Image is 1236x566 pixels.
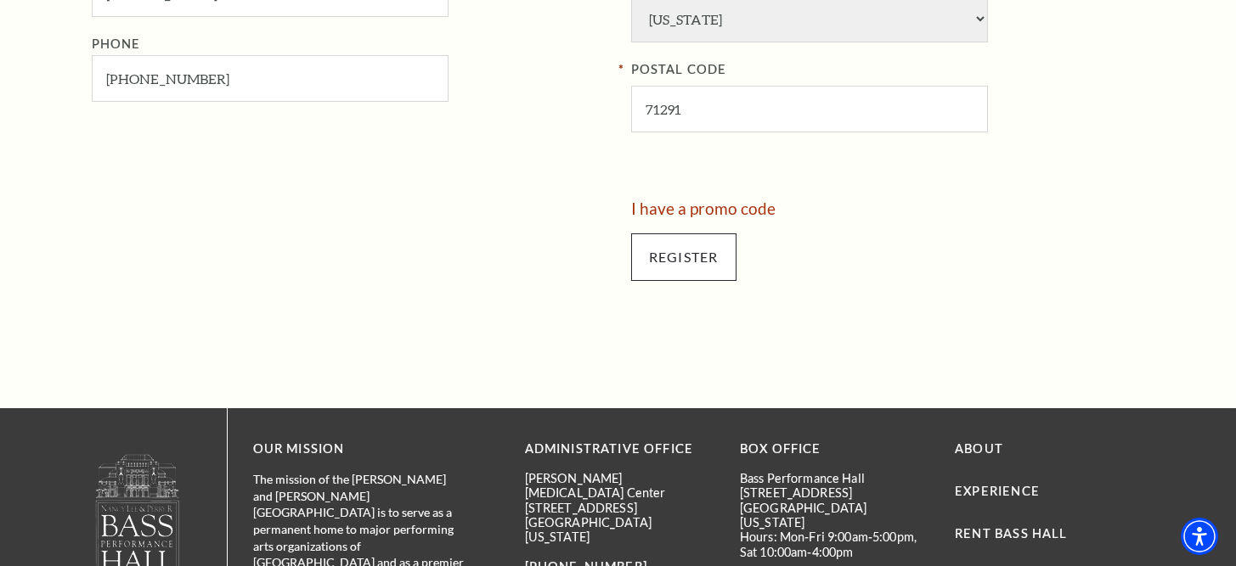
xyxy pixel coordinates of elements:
[525,515,714,545] p: [GEOGRAPHIC_DATA][US_STATE]
[92,36,141,51] label: Phone
[740,485,929,500] p: [STREET_ADDRESS]
[955,526,1067,541] a: Rent Bass Hall
[525,471,714,501] p: [PERSON_NAME][MEDICAL_DATA] Center
[525,439,714,460] p: Administrative Office
[253,439,466,460] p: OUR MISSION
[955,484,1040,498] a: Experience
[631,86,988,132] input: POSTAL CODE
[740,439,929,460] p: BOX OFFICE
[1181,518,1218,555] div: Accessibility Menu
[740,530,929,559] p: Hours: Mon-Fri 9:00am-5:00pm, Sat 10:00am-4:00pm
[631,233,737,281] input: Submit button
[740,501,929,530] p: [GEOGRAPHIC_DATA][US_STATE]
[955,441,1003,456] a: About
[631,199,776,218] a: I have a promo code
[631,59,1145,81] label: POSTAL CODE
[740,471,929,485] p: Bass Performance Hall
[525,501,714,515] p: [STREET_ADDRESS]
